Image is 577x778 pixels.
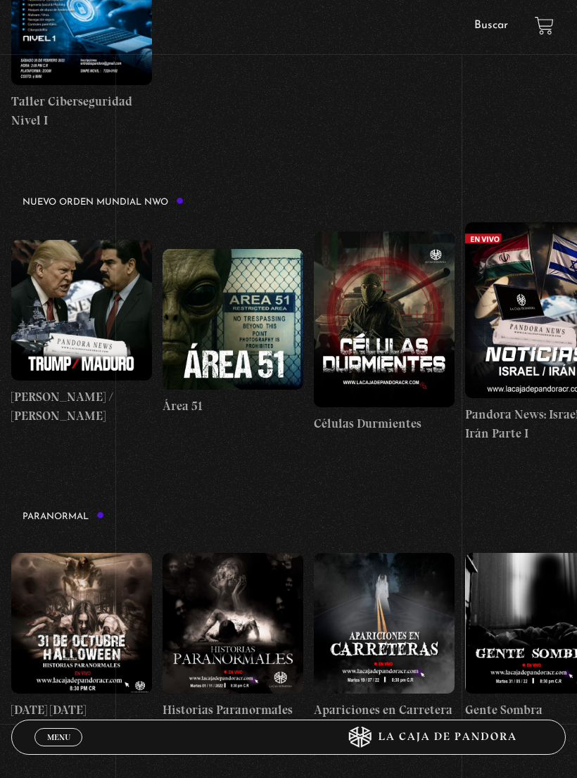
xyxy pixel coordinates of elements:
[23,511,104,521] h3: Paranormal
[474,20,508,31] a: Buscar
[11,388,152,426] h4: [PERSON_NAME] / [PERSON_NAME]
[163,221,303,445] a: Área 51
[11,535,152,737] a: [DATE] [DATE]
[163,535,303,737] a: Historias Paranormales
[11,92,152,130] h4: Taller Ciberseguridad Nivel I
[314,221,455,445] a: Células Durmientes
[11,221,152,445] a: [PERSON_NAME] / [PERSON_NAME]
[314,414,455,433] h4: Células Durmientes
[535,16,554,35] a: View your shopping cart
[11,701,152,720] h4: [DATE] [DATE]
[314,701,455,720] h4: Apariciones en Carretera
[42,745,75,755] span: Cerrar
[47,733,70,741] span: Menu
[314,535,455,737] a: Apariciones en Carretera
[163,701,303,720] h4: Historias Paranormales
[163,397,303,416] h4: Área 51
[23,197,184,207] h3: Nuevo Orden Mundial NWO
